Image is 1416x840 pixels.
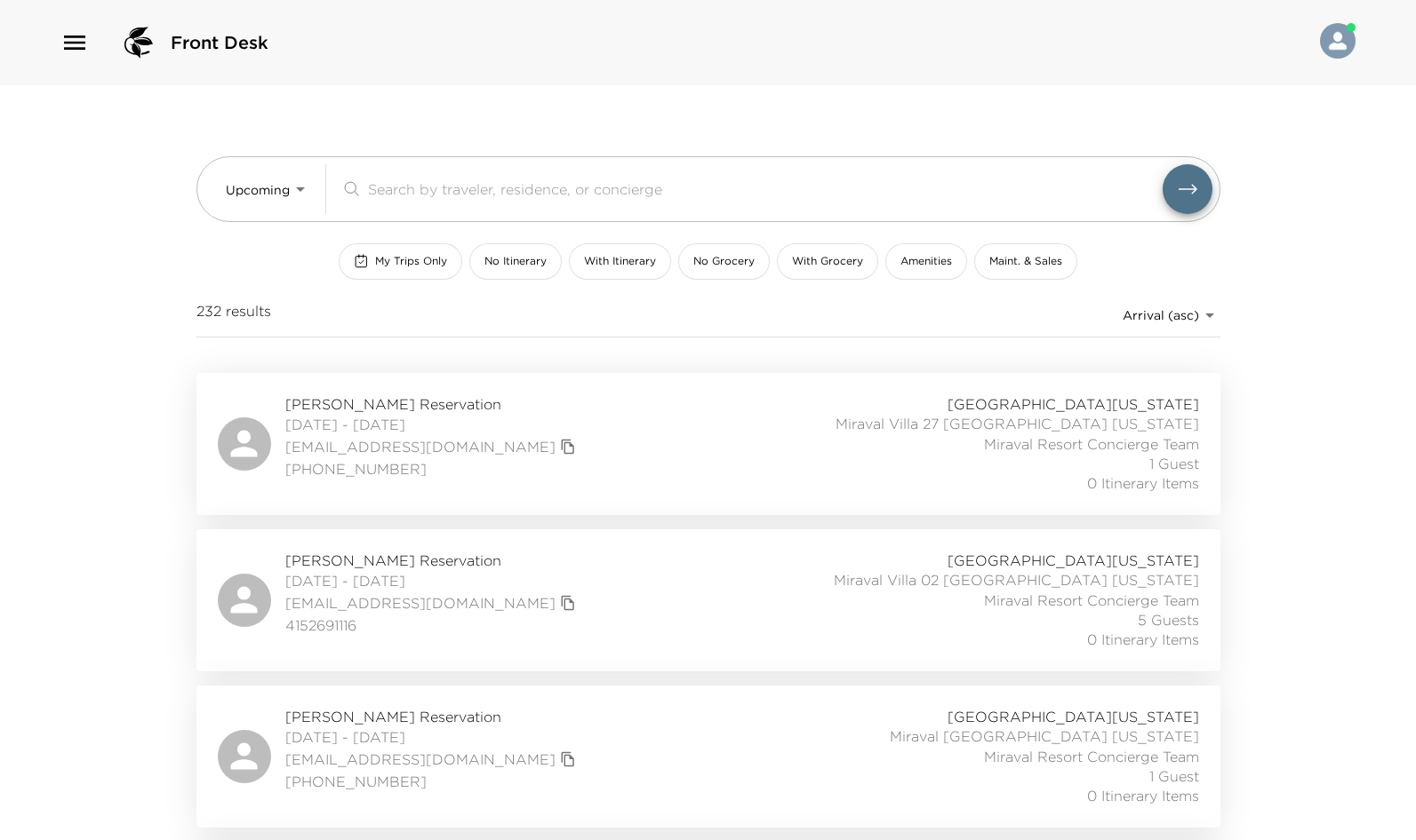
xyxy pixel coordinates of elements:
[792,254,863,269] span: With Grocery
[1087,630,1199,649] span: 0 Itinerary Items
[484,254,547,269] span: No Itinerary
[1123,307,1199,323] span: Arrival (asc)
[375,254,447,269] span: My Trips Only
[469,243,562,280] button: No Itinerary
[117,21,160,64] img: logo
[1138,610,1199,630] span: 5 Guests
[989,254,1062,269] span: Maint. & Sales
[285,615,580,635] span: 4152691116
[285,415,580,434] span: [DATE] - [DATE]
[285,727,580,747] span: [DATE] - [DATE]
[196,373,1220,515] a: [PERSON_NAME] Reservation[DATE] - [DATE][EMAIL_ADDRESS][DOMAIN_NAME]copy primary member email[PHO...
[900,254,952,269] span: Amenities
[1149,454,1199,473] span: 1 Guest
[885,243,967,280] button: Amenities
[777,243,878,280] button: With Grocery
[984,747,1199,766] span: Miraval Resort Concierge Team
[1320,23,1356,59] img: User
[339,243,462,280] button: My Trips Only
[285,571,580,590] span: [DATE] - [DATE]
[196,301,271,329] span: 232 results
[890,726,1199,746] span: Miraval [GEOGRAPHIC_DATA] [US_STATE]
[171,30,268,55] span: Front Desk
[1087,786,1199,805] span: 0 Itinerary Items
[569,243,671,280] button: With Itinerary
[948,394,1199,414] span: [GEOGRAPHIC_DATA][US_STATE]
[285,593,556,613] a: [EMAIL_ADDRESS][DOMAIN_NAME]
[285,707,580,726] span: [PERSON_NAME] Reservation
[285,551,580,570] span: [PERSON_NAME] Reservation
[285,459,580,479] span: [PHONE_NUMBER]
[196,685,1220,828] a: [PERSON_NAME] Reservation[DATE] - [DATE][EMAIL_ADDRESS][DOMAIN_NAME]copy primary member email[PHO...
[285,437,556,456] a: [EMAIL_ADDRESS][DOMAIN_NAME]
[285,772,580,791] span: [PHONE_NUMBER]
[368,178,1163,199] input: Search by traveler, residence, or concierge
[584,254,656,269] span: With Itinerary
[984,590,1199,610] span: Miraval Resort Concierge Team
[1087,473,1199,493] span: 0 Itinerary Items
[834,570,1199,590] span: Miraval Villa 02 [GEOGRAPHIC_DATA] [US_STATE]
[678,243,770,280] button: No Grocery
[196,529,1220,671] a: [PERSON_NAME] Reservation[DATE] - [DATE][EMAIL_ADDRESS][DOMAIN_NAME]copy primary member email4152...
[556,434,580,459] button: copy primary member email
[948,551,1199,570] span: [GEOGRAPHIC_DATA][US_STATE]
[556,590,580,615] button: copy primary member email
[285,394,580,414] span: [PERSON_NAME] Reservation
[974,243,1077,280] button: Maint. & Sales
[984,434,1199,454] span: Miraval Resort Concierge Team
[226,182,290,198] span: Upcoming
[1149,766,1199,786] span: 1 Guest
[836,414,1199,433] span: Miraval Villa 27 [GEOGRAPHIC_DATA] [US_STATE]
[693,254,755,269] span: No Grocery
[556,747,580,772] button: copy primary member email
[948,707,1199,726] span: [GEOGRAPHIC_DATA][US_STATE]
[285,749,556,769] a: [EMAIL_ADDRESS][DOMAIN_NAME]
